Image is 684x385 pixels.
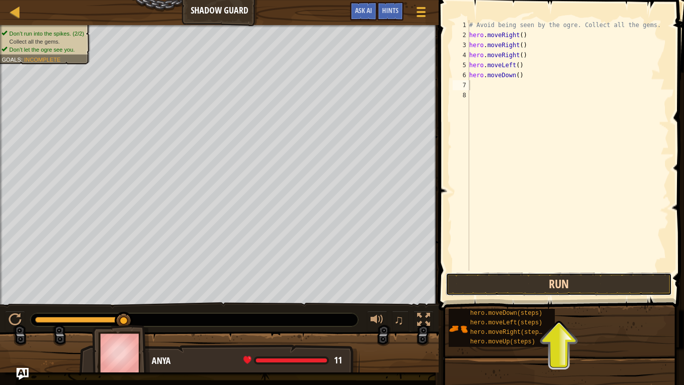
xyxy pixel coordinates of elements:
div: 7 [453,80,469,90]
button: Ask AI [350,2,377,21]
div: 2 [453,30,469,40]
span: 11 [334,354,342,366]
button: Run [446,273,672,296]
button: Ask AI [17,368,29,380]
button: Ctrl + P: Pause [5,311,25,331]
span: Don’t run into the spikes. (2/2) [10,30,84,37]
li: Collect all the gems. [2,38,84,46]
button: Adjust volume [367,311,387,331]
span: hero.moveUp(steps) [470,338,535,345]
li: Don’t let the ogre see you. [2,46,84,54]
span: Collect all the gems. [10,38,60,45]
div: 6 [453,70,469,80]
li: Don’t run into the spikes. [2,30,84,38]
span: hero.moveDown(steps) [470,310,542,317]
span: Goals [2,56,21,63]
img: thang_avatar_frame.png [92,325,150,380]
div: 3 [453,40,469,50]
div: health: 11 / 11 [243,356,342,365]
button: Toggle fullscreen [414,311,434,331]
span: Incomplete [24,56,61,63]
button: ♫ [392,311,409,331]
span: : [21,56,24,63]
div: 8 [453,90,469,100]
span: ♫ [394,312,404,327]
span: hero.moveLeft(steps) [470,319,542,326]
img: portrait.png [449,319,468,338]
div: 1 [453,20,469,30]
span: Hints [382,6,399,15]
button: Show game menu [409,2,434,26]
div: 5 [453,60,469,70]
span: Ask AI [355,6,372,15]
span: hero.moveRight(steps) [470,329,546,336]
div: 4 [453,50,469,60]
div: Anya [152,354,350,367]
span: Don’t let the ogre see you. [10,46,75,53]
